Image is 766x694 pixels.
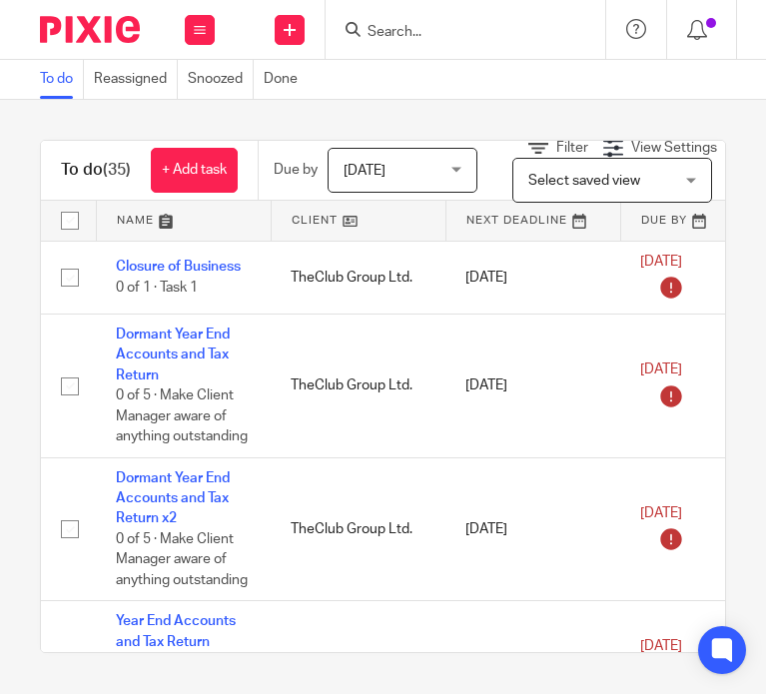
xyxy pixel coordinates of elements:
[116,471,230,526] a: Dormant Year End Accounts and Tax Return x2
[116,281,198,295] span: 0 of 1 · Task 1
[103,162,131,178] span: (35)
[556,141,588,155] span: Filter
[640,506,682,520] span: [DATE]
[116,614,236,648] a: Year End Accounts and Tax Return
[116,328,230,382] a: Dormant Year End Accounts and Tax Return
[640,255,682,269] span: [DATE]
[116,532,248,587] span: 0 of 5 · Make Client Manager aware of anything outstanding
[445,315,620,458] td: [DATE]
[40,60,84,99] a: To do
[528,174,640,188] span: Select saved view
[116,388,248,443] span: 0 of 5 · Make Client Manager aware of anything outstanding
[640,640,682,654] span: [DATE]
[271,241,445,315] td: TheClub Group Ltd.
[264,60,308,99] a: Done
[271,457,445,601] td: TheClub Group Ltd.
[151,148,238,193] a: + Add task
[445,457,620,601] td: [DATE]
[271,315,445,458] td: TheClub Group Ltd.
[344,164,385,178] span: [DATE]
[116,260,241,274] a: Closure of Business
[366,24,545,42] input: Search
[640,362,682,376] span: [DATE]
[188,60,254,99] a: Snoozed
[61,160,131,181] h1: To do
[274,160,318,180] p: Due by
[94,60,178,99] a: Reassigned
[445,241,620,315] td: [DATE]
[40,16,140,43] img: Pixie
[631,141,717,155] span: View Settings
